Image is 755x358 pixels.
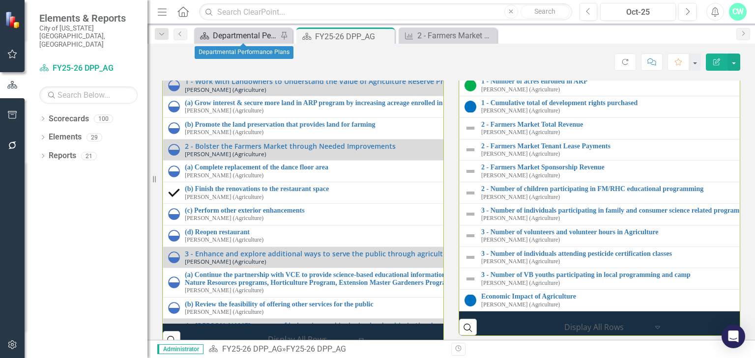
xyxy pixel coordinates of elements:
[49,132,82,143] a: Elements
[163,182,739,204] td: Double-Click to Edit Right Click for Context Menu
[168,251,180,263] img: In Progress
[465,273,476,285] img: Not Defined
[197,29,278,42] a: Departmental Performance Plans
[185,250,734,257] a: 3 - Enhance and explore additional ways to serve the public through agricultural based services a...
[163,247,739,268] td: Double-Click to Edit Right Click for Context Menu
[157,344,203,354] span: Administrator
[163,297,739,319] td: Double-Click to Edit Right Click for Context Menu
[286,344,346,354] div: FY25-26 DPP_AG
[465,230,476,242] img: Not Defined
[168,80,180,91] img: In Progress
[481,194,560,200] small: [PERSON_NAME] (Agriculture)
[195,46,293,59] div: Departmental Performance Plans
[185,108,263,114] small: [PERSON_NAME] (Agriculture)
[481,302,560,308] small: [PERSON_NAME] (Agriculture)
[163,204,739,225] td: Double-Click to Edit Right Click for Context Menu
[185,271,734,286] a: (a) Continue the partnership with VCE to provide science-based educational information, resources...
[168,208,180,220] img: In Progress
[168,165,180,177] img: In Progress
[185,86,266,93] small: [PERSON_NAME] (Agriculture)
[185,99,734,107] a: (a) Grow interest & secure more land in ARP program by increasing acreage enrolled in program and...
[185,258,266,265] small: [PERSON_NAME] (Agriculture)
[185,121,734,128] a: (b) Promote the land preservation that provides land for farming
[213,29,278,42] div: Departmental Performance Plans
[481,172,560,179] small: [PERSON_NAME] (Agriculture)
[39,63,138,74] a: FY25-26 DPP_AG
[168,144,180,156] img: In Progress
[465,165,476,177] img: Not Defined
[39,24,138,48] small: City of [US_STATE][GEOGRAPHIC_DATA], [GEOGRAPHIC_DATA]
[465,187,476,199] img: Not Defined
[185,301,734,308] a: (b) Review the feasibility of offering other services for the public
[185,151,266,157] small: [PERSON_NAME] (Agriculture)
[185,322,734,329] a: 4 - [PERSON_NAME] a sense of belonging and inclusive leadership in the department through two or ...
[185,142,734,150] a: 2 - Bolster the Farmers Market through Needed Improvements
[481,237,560,243] small: [PERSON_NAME] (Agriculture)
[168,187,180,199] img: Completed
[163,117,739,139] td: Double-Click to Edit Right Click for Context Menu
[481,258,560,265] small: [PERSON_NAME] (Agriculture)
[481,280,560,286] small: [PERSON_NAME] (Agriculture)
[163,268,739,297] td: Double-Click to Edit Right Click for Context Menu
[534,7,555,15] span: Search
[481,129,560,136] small: [PERSON_NAME] (Agriculture)
[600,3,676,21] button: Oct-25
[465,295,476,306] img: No Target Established
[465,122,476,134] img: Not Defined
[185,309,263,315] small: [PERSON_NAME] (Agriculture)
[163,319,739,340] td: Double-Click to Edit Right Click for Context Menu
[199,3,572,21] input: Search ClearPoint...
[163,75,739,96] td: Double-Click to Edit Right Click for Context Menu
[168,302,180,314] img: In Progress
[185,185,734,193] a: (b) Finish the renovations to the restaurant space
[465,80,476,91] img: On Target
[168,230,180,242] img: In Progress
[168,101,180,112] img: In Progress
[163,96,739,118] td: Double-Click to Edit Right Click for Context Menu
[185,228,734,236] a: (d) Reopen restaurant
[94,114,113,123] div: 100
[481,86,560,93] small: [PERSON_NAME] (Agriculture)
[729,3,747,21] button: CW
[5,11,22,28] img: ClearPoint Strategy
[465,101,476,112] img: No Target Established
[185,287,263,294] small: [PERSON_NAME] (Agriculture)
[185,215,263,221] small: [PERSON_NAME] (Agriculture)
[185,78,734,85] a: 1 - Work with Landowners to Understand the Value of Agriculture Reserve Program (ARP)
[401,29,494,42] a: 2 - Farmers Market Total Revenue
[185,164,734,171] a: (a) Complete replacement of the dance floor area
[722,325,745,348] div: Open Intercom Messenger
[39,86,138,104] input: Search Below...
[39,12,138,24] span: Elements & Reports
[208,344,444,355] div: »
[163,225,739,247] td: Double-Click to Edit Right Click for Context Menu
[481,215,560,221] small: [PERSON_NAME] (Agriculture)
[315,30,392,43] div: FY25-26 DPP_AG
[168,122,180,134] img: In Progress
[521,5,570,19] button: Search
[185,129,263,136] small: [PERSON_NAME] (Agriculture)
[87,133,102,141] div: 29
[465,251,476,263] img: Not Defined
[604,6,672,18] div: Oct-25
[49,150,76,162] a: Reports
[185,237,263,243] small: [PERSON_NAME] (Agriculture)
[222,344,282,354] a: FY25-26 DPP_AG
[481,151,560,157] small: [PERSON_NAME] (Agriculture)
[185,194,263,200] small: [PERSON_NAME] (Agriculture)
[168,276,180,288] img: In Progress
[465,144,476,156] img: Not Defined
[185,207,734,214] a: (c) Perform other exterior enhancements
[417,29,494,42] div: 2 - Farmers Market Total Revenue
[163,139,739,161] td: Double-Click to Edit Right Click for Context Menu
[81,152,97,160] div: 21
[185,172,263,179] small: [PERSON_NAME] (Agriculture)
[481,108,560,114] small: [PERSON_NAME] (Agriculture)
[465,208,476,220] img: Not Defined
[163,161,739,182] td: Double-Click to Edit Right Click for Context Menu
[49,113,89,125] a: Scorecards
